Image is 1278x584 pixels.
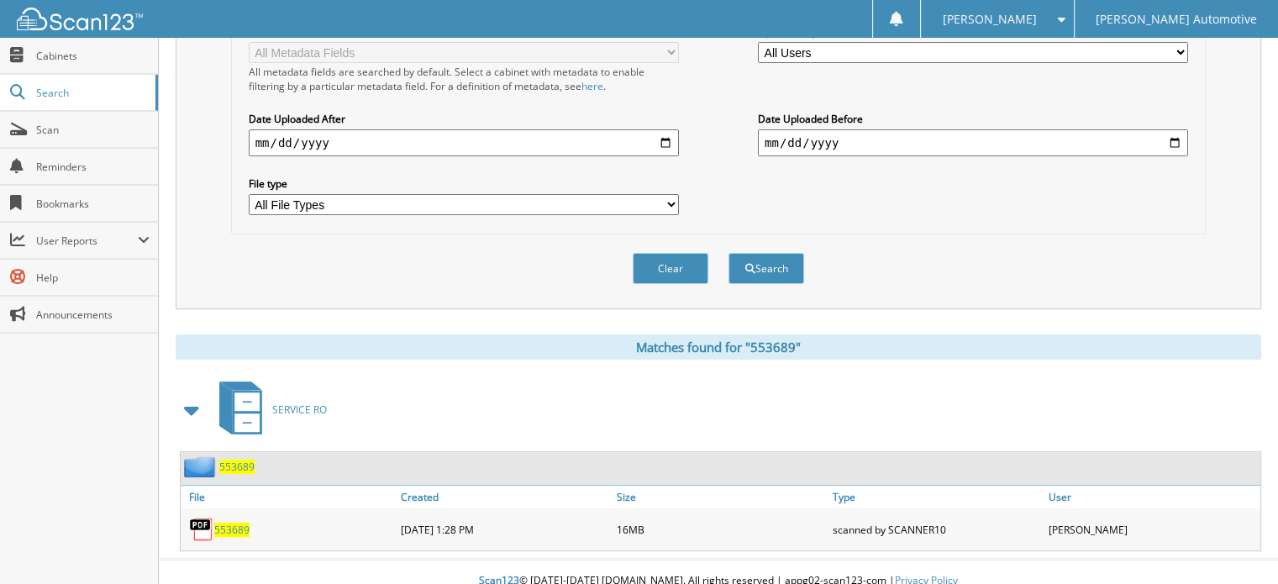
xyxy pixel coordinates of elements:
span: [PERSON_NAME] [942,14,1036,24]
div: scanned by SCANNER10 [828,513,1044,546]
span: [PERSON_NAME] Automotive [1096,14,1257,24]
iframe: Chat Widget [1194,503,1278,584]
span: Reminders [36,160,150,174]
span: SERVICE RO [272,402,327,417]
label: File type [249,176,679,191]
input: start [249,129,679,156]
label: Date Uploaded Before [758,112,1188,126]
a: Type [828,486,1044,508]
a: File [181,486,397,508]
div: [PERSON_NAME] [1044,513,1260,546]
a: 553689 [219,460,255,474]
span: Scan [36,123,150,137]
span: User Reports [36,234,138,248]
button: Clear [633,253,708,284]
span: Cabinets [36,49,150,63]
a: here [581,79,603,93]
a: 553689 [214,523,250,537]
div: 16MB [613,513,828,546]
a: Created [397,486,613,508]
input: end [758,129,1188,156]
div: [DATE] 1:28 PM [397,513,613,546]
button: Search [728,253,804,284]
img: folder2.png [184,456,219,477]
span: Bookmarks [36,197,150,211]
label: Date Uploaded After [249,112,679,126]
a: User [1044,486,1260,508]
a: Size [613,486,828,508]
span: Help [36,271,150,285]
img: PDF.png [189,517,214,542]
div: All metadata fields are searched by default. Select a cabinet with metadata to enable filtering b... [249,65,679,93]
span: Search [36,86,147,100]
span: Announcements [36,308,150,322]
img: scan123-logo-white.svg [17,8,143,30]
div: Matches found for "553689" [176,334,1261,360]
a: SERVICE RO [209,376,327,443]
